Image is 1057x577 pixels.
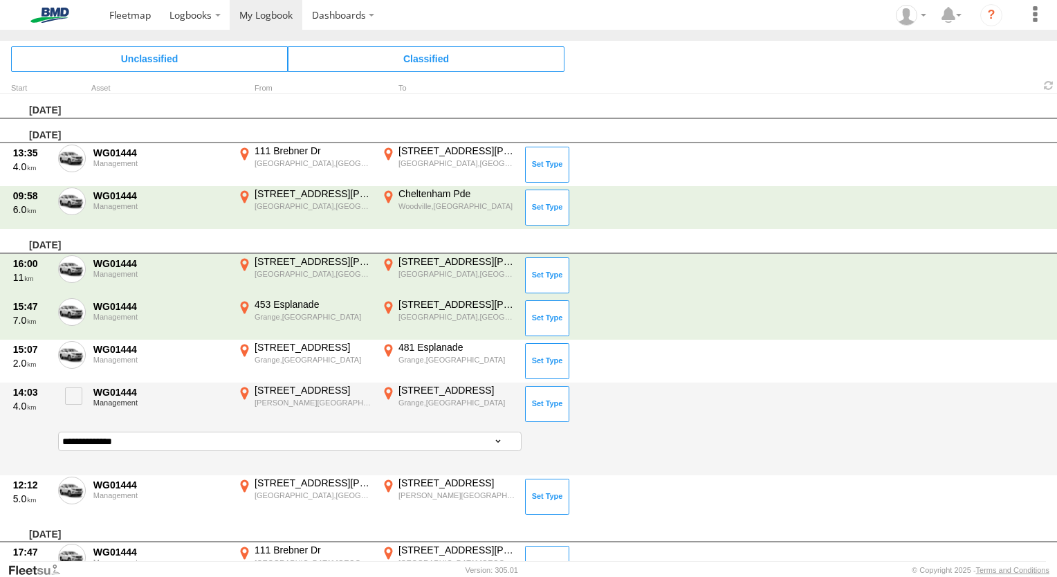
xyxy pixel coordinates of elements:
div: [GEOGRAPHIC_DATA],[GEOGRAPHIC_DATA] [255,558,371,568]
div: Management [93,202,228,210]
label: Click to View Event Location [379,477,517,517]
label: Click to View Event Location [379,298,517,338]
div: [GEOGRAPHIC_DATA],[GEOGRAPHIC_DATA] [255,269,371,279]
div: WG01444 [93,147,228,159]
div: 13:35 [13,147,50,159]
button: Click to Set [525,147,569,183]
div: Management [93,491,228,500]
button: Click to Set [525,300,569,336]
div: [STREET_ADDRESS] [398,477,515,489]
a: Visit our Website [8,563,71,577]
div: Seamus Whelan [891,5,931,26]
div: 15:47 [13,300,50,313]
div: 4.0 [13,161,50,173]
div: Grange,[GEOGRAPHIC_DATA] [255,312,371,322]
button: Click to Set [525,479,569,515]
div: Woodville,[GEOGRAPHIC_DATA] [398,201,515,211]
label: Click to View Event Location [235,255,374,295]
div: Grange,[GEOGRAPHIC_DATA] [398,398,515,407]
div: Management [93,270,228,278]
label: Click to View Event Location [379,341,517,381]
div: Grange,[GEOGRAPHIC_DATA] [398,355,515,365]
div: [STREET_ADDRESS][PERSON_NAME] [255,187,371,200]
button: Click to Set [525,386,569,422]
div: 111 Brebner Dr [255,544,371,556]
div: 111 Brebner Dr [255,145,371,157]
div: 2.0 [13,357,50,369]
label: Click to View Event Location [235,145,374,185]
div: 16:00 [13,257,50,270]
div: Management [93,313,228,321]
div: Version: 305.01 [466,566,518,574]
div: 14:03 [13,386,50,399]
div: [STREET_ADDRESS] [255,341,371,354]
div: [GEOGRAPHIC_DATA],[GEOGRAPHIC_DATA] [255,158,371,168]
div: [GEOGRAPHIC_DATA],[GEOGRAPHIC_DATA] [398,558,515,568]
div: Management [93,159,228,167]
button: Click to Set [525,343,569,379]
div: 481 Esplanade [398,341,515,354]
label: Click to View Event Location [379,145,517,185]
div: Management [93,399,228,407]
div: [GEOGRAPHIC_DATA],[GEOGRAPHIC_DATA] [255,201,371,211]
div: 15:07 [13,343,50,356]
div: [GEOGRAPHIC_DATA],[GEOGRAPHIC_DATA] [398,269,515,279]
label: Click to View Event Location [379,255,517,295]
div: WG01444 [93,479,228,491]
div: © Copyright 2025 - [912,566,1049,574]
div: WG01444 [93,190,228,202]
div: WG01444 [93,546,228,558]
div: [STREET_ADDRESS][PERSON_NAME] [398,145,515,157]
div: [STREET_ADDRESS][PERSON_NAME] [398,255,515,268]
span: Click to view Unclassified Trips [11,46,288,71]
div: WG01444 [93,343,228,356]
div: [PERSON_NAME][GEOGRAPHIC_DATA] [255,398,371,407]
div: WG01444 [93,300,228,313]
div: [STREET_ADDRESS][PERSON_NAME] [255,477,371,489]
div: [STREET_ADDRESS][PERSON_NAME] [398,544,515,556]
div: [PERSON_NAME][GEOGRAPHIC_DATA] [398,491,515,500]
label: Click to View Event Location [379,187,517,228]
div: [GEOGRAPHIC_DATA],[GEOGRAPHIC_DATA] [398,158,515,168]
div: [GEOGRAPHIC_DATA],[GEOGRAPHIC_DATA] [398,312,515,322]
label: Click to View Event Location [235,384,374,424]
label: Click to View Event Location [379,384,517,424]
div: [STREET_ADDRESS][PERSON_NAME] [255,255,371,268]
div: To [379,85,517,92]
label: Click to View Event Location [235,298,374,338]
div: 6.0 [13,203,50,216]
div: 12:12 [13,479,50,491]
div: Management [93,558,228,567]
span: Click to view Classified Trips [288,46,564,71]
div: Cheltenham Pde [398,187,515,200]
button: Click to Set [525,257,569,293]
div: Asset [91,85,230,92]
div: 17:47 [13,546,50,558]
button: Click to Set [525,190,569,226]
div: 5.0 [13,493,50,505]
div: [STREET_ADDRESS] [255,384,371,396]
div: 11 [13,271,50,284]
label: Click to View Event Location [235,187,374,228]
div: 4.0 [13,560,50,572]
div: 4.0 [13,400,50,412]
div: Click to Sort [11,85,53,92]
div: [GEOGRAPHIC_DATA],[GEOGRAPHIC_DATA] [255,491,371,500]
i: ? [980,4,1002,26]
div: WG01444 [93,257,228,270]
a: Terms and Conditions [976,566,1049,574]
div: WG01444 [93,386,228,399]
label: Click to View Event Location [235,341,374,381]
div: From [235,85,374,92]
div: [STREET_ADDRESS][PERSON_NAME] [398,298,515,311]
label: Click to View Event Location [235,477,374,517]
div: Grange,[GEOGRAPHIC_DATA] [255,355,371,365]
img: bmd-logo.svg [14,8,86,23]
div: 09:58 [13,190,50,202]
div: [STREET_ADDRESS] [398,384,515,396]
div: 7.0 [13,314,50,327]
span: Refresh [1040,79,1057,92]
div: Management [93,356,228,364]
div: 453 Esplanade [255,298,371,311]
